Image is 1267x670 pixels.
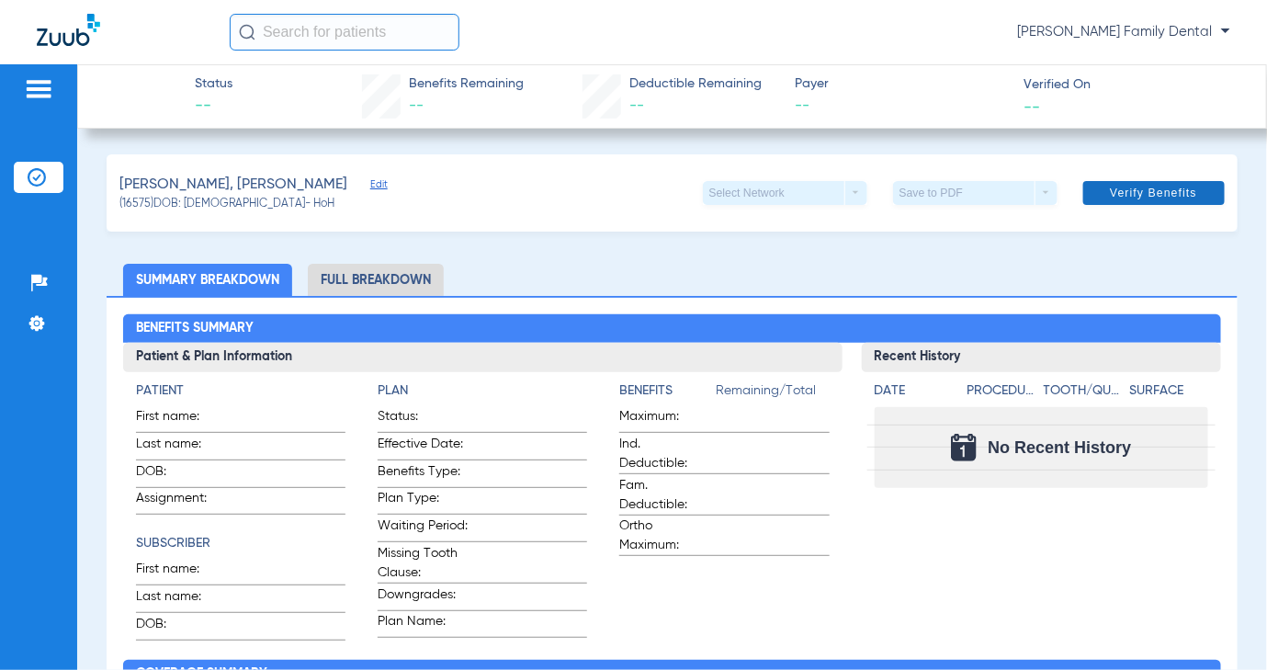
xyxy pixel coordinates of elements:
[123,314,1221,344] h2: Benefits Summary
[378,612,468,637] span: Plan Name:
[619,381,716,401] h4: Benefits
[875,381,952,401] h4: Date
[136,615,226,640] span: DOB:
[370,178,387,196] span: Edit
[123,264,292,296] li: Summary Breakdown
[119,174,347,197] span: [PERSON_NAME], [PERSON_NAME]
[136,560,226,585] span: First name:
[195,74,232,94] span: Status
[619,476,709,515] span: Fam. Deductible:
[629,74,762,94] span: Deductible Remaining
[37,14,100,46] img: Zuub Logo
[136,407,226,432] span: First name:
[409,74,524,94] span: Benefits Remaining
[378,407,468,432] span: Status:
[378,585,468,610] span: Downgrades:
[123,343,843,372] h3: Patient & Plan Information
[967,381,1037,401] h4: Procedure
[1044,381,1123,401] h4: Tooth/Quad
[136,534,345,553] h4: Subscriber
[619,517,709,555] span: Ortho Maximum:
[795,95,1008,118] span: --
[378,462,468,487] span: Benefits Type:
[409,98,424,113] span: --
[988,438,1131,457] span: No Recent History
[619,435,709,473] span: Ind. Deductible:
[619,407,709,432] span: Maximum:
[136,381,345,401] h4: Patient
[951,434,977,461] img: Calendar
[378,489,468,514] span: Plan Type:
[1129,381,1208,407] app-breakdown-title: Surface
[1044,381,1123,407] app-breakdown-title: Tooth/Quad
[1024,75,1238,95] span: Verified On
[119,197,334,213] span: (16575) DOB: [DEMOGRAPHIC_DATA] - HoH
[308,264,444,296] li: Full Breakdown
[875,381,952,407] app-breakdown-title: Date
[1024,97,1041,116] span: --
[136,435,226,460] span: Last name:
[239,24,255,40] img: Search Icon
[378,517,468,541] span: Waiting Period:
[716,381,829,407] span: Remaining/Total
[378,435,468,460] span: Effective Date:
[1129,381,1208,401] h4: Surface
[378,544,468,583] span: Missing Tooth Clause:
[230,14,459,51] input: Search for patients
[1017,23,1230,41] span: [PERSON_NAME] Family Dental
[1083,181,1225,205] button: Verify Benefits
[967,381,1037,407] app-breakdown-title: Procedure
[795,74,1008,94] span: Payer
[862,343,1221,372] h3: Recent History
[619,381,716,407] app-breakdown-title: Benefits
[24,78,53,100] img: hamburger-icon
[136,489,226,514] span: Assignment:
[1110,186,1197,200] span: Verify Benefits
[136,462,226,487] span: DOB:
[629,98,644,113] span: --
[195,95,232,118] span: --
[136,587,226,612] span: Last name:
[378,381,587,401] h4: Plan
